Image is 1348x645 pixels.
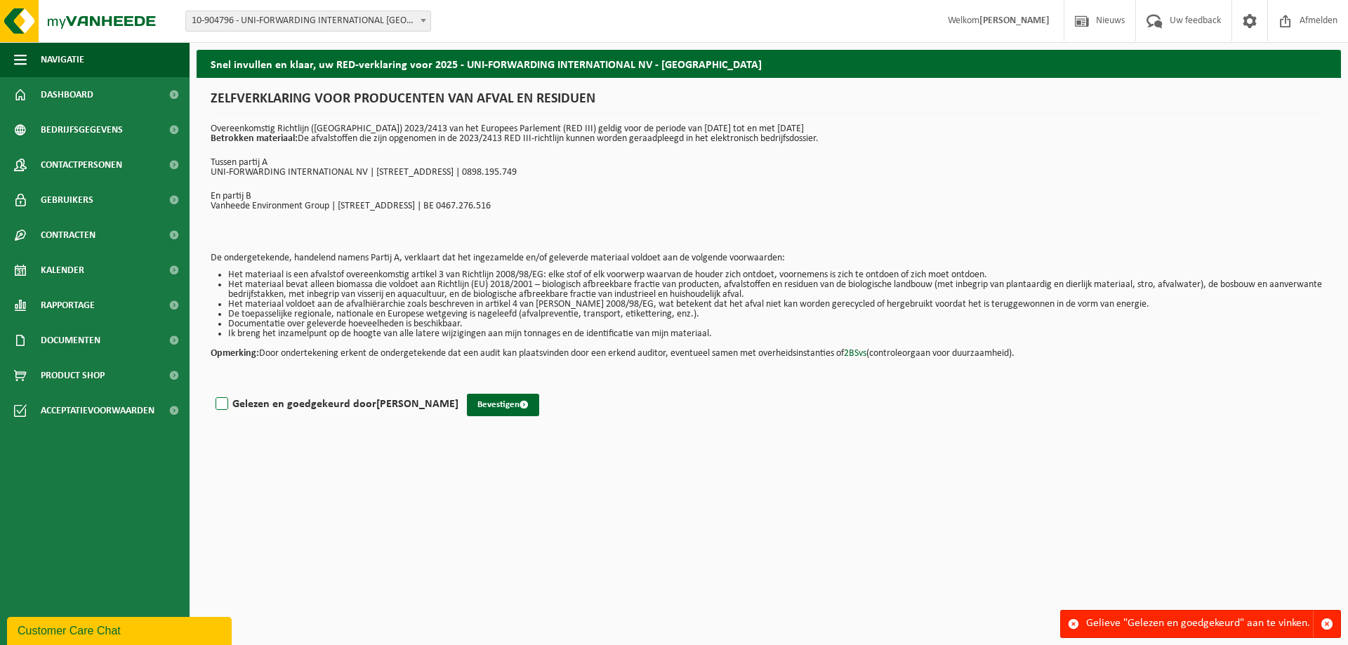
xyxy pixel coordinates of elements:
span: Bedrijfsgegevens [41,112,123,147]
span: Gebruikers [41,182,93,218]
div: Gelieve "Gelezen en goedgekeurd" aan te vinken. [1086,611,1313,637]
p: UNI-FORWARDING INTERNATIONAL NV | [STREET_ADDRESS] | 0898.195.749 [211,168,1327,178]
span: Kalender [41,253,84,288]
h1: ZELFVERKLARING VOOR PRODUCENTEN VAN AFVAL EN RESIDUEN [211,92,1327,114]
strong: Betrokken materiaal: [211,133,298,144]
span: Contactpersonen [41,147,122,182]
p: En partij B [211,192,1327,201]
li: Het materiaal voldoet aan de afvalhiërarchie zoals beschreven in artikel 4 van [PERSON_NAME] 2008... [228,300,1327,310]
a: 2BSvs [844,348,866,359]
span: Documenten [41,323,100,358]
p: Tussen partij A [211,158,1327,168]
li: Het materiaal bevat alleen biomassa die voldoet aan Richtlijn (EU) 2018/2001 – biologisch afbreek... [228,280,1327,300]
strong: [PERSON_NAME] [376,399,458,410]
label: Gelezen en goedgekeurd door [213,394,458,415]
span: 10-904796 - UNI-FORWARDING INTERNATIONAL NV - WILRIJK [186,11,430,31]
span: Acceptatievoorwaarden [41,393,154,428]
span: Product Shop [41,358,105,393]
span: 10-904796 - UNI-FORWARDING INTERNATIONAL NV - WILRIJK [185,11,431,32]
p: Vanheede Environment Group | [STREET_ADDRESS] | BE 0467.276.516 [211,201,1327,211]
span: Rapportage [41,288,95,323]
p: De ondergetekende, handelend namens Partij A, verklaart dat het ingezamelde en/of geleverde mater... [211,253,1327,263]
button: Bevestigen [467,394,539,416]
span: Navigatie [41,42,84,77]
strong: [PERSON_NAME] [979,15,1050,26]
h2: Snel invullen en klaar, uw RED-verklaring voor 2025 - UNI-FORWARDING INTERNATIONAL NV - [GEOGRAPH... [197,50,1341,77]
p: Overeenkomstig Richtlijn ([GEOGRAPHIC_DATA]) 2023/2413 van het Europees Parlement (RED III) geldi... [211,124,1327,144]
li: De toepasselijke regionale, nationale en Europese wetgeving is nageleefd (afvalpreventie, transpo... [228,310,1327,319]
li: Ik breng het inzamelpunt op de hoogte van alle latere wijzigingen aan mijn tonnages en de identif... [228,329,1327,339]
strong: Opmerking: [211,348,259,359]
li: Documentatie over geleverde hoeveelheden is beschikbaar. [228,319,1327,329]
span: Contracten [41,218,95,253]
iframe: chat widget [7,614,234,645]
span: Dashboard [41,77,93,112]
p: Door ondertekening erkent de ondergetekende dat een audit kan plaatsvinden door een erkend audito... [211,339,1327,359]
li: Het materiaal is een afvalstof overeenkomstig artikel 3 van Richtlijn 2008/98/EG: elke stof of el... [228,270,1327,280]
